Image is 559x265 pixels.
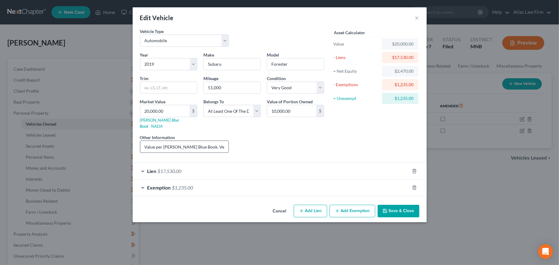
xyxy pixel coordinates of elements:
[333,95,380,101] div: = Unexempt
[268,205,291,218] button: Cancel
[203,52,214,57] span: Make
[203,99,224,104] span: Belongs To
[140,117,179,129] a: [PERSON_NAME] Blue Book
[204,58,260,70] input: ex. Nissan
[140,134,175,141] label: Other Information
[140,105,190,117] input: 0.00
[147,168,157,174] span: Lien
[415,14,419,21] button: ×
[387,95,414,101] div: $1,235.00
[267,75,286,82] label: Condition
[147,185,171,190] span: Exemption
[172,185,193,190] span: $1,235.00
[267,98,313,105] label: Value of Portion Owned
[333,41,380,47] div: Value
[387,54,414,61] div: $17,530.00
[151,123,163,129] a: NADA
[378,205,419,218] button: Save & Close
[333,54,380,61] div: - Liens
[334,29,365,36] label: Asset Calculator
[387,41,414,47] div: $20,000.00
[140,98,166,105] label: Market Value
[190,105,197,117] div: $
[294,205,327,218] button: Add Lien
[330,205,375,218] button: Add Exemption
[267,105,316,117] input: 0.00
[140,13,174,22] div: Edit Vehicle
[140,82,197,94] input: ex. LS, LT, etc
[204,82,260,94] input: --
[158,168,182,174] span: $17,530.00
[387,82,414,88] div: $1,235.00
[316,105,324,117] div: $
[267,52,279,58] label: Model
[267,58,324,70] input: ex. Altima
[140,28,164,35] label: Vehicle Type
[333,68,380,74] div: = Net Equity
[140,141,229,153] input: (optional)
[538,244,553,259] div: Open Intercom Messenger
[140,52,149,58] label: Year
[140,75,149,82] label: Trim
[203,75,218,82] label: Mileage
[387,68,414,74] div: $2,470.00
[333,82,380,88] div: - Exemptions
